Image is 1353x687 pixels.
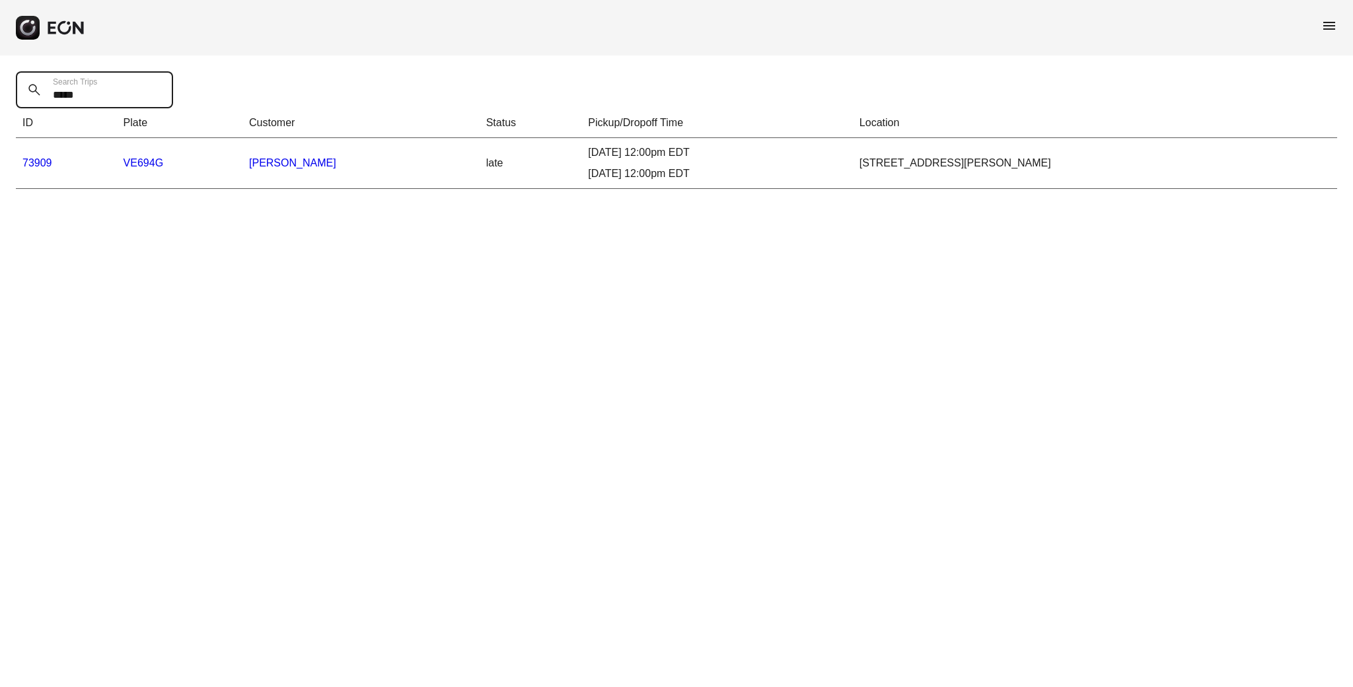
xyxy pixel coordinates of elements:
div: [DATE] 12:00pm EDT [588,145,846,161]
th: Pickup/Dropoff Time [581,108,853,138]
th: ID [16,108,117,138]
th: Customer [242,108,480,138]
th: Location [853,108,1337,138]
label: Search Trips [53,77,97,87]
td: late [480,138,582,189]
a: VE694G [124,157,163,168]
th: Plate [117,108,242,138]
div: [DATE] 12:00pm EDT [588,166,846,182]
a: [PERSON_NAME] [249,157,336,168]
th: Status [480,108,582,138]
td: [STREET_ADDRESS][PERSON_NAME] [853,138,1337,189]
a: 73909 [22,157,52,168]
span: menu [1321,18,1337,34]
